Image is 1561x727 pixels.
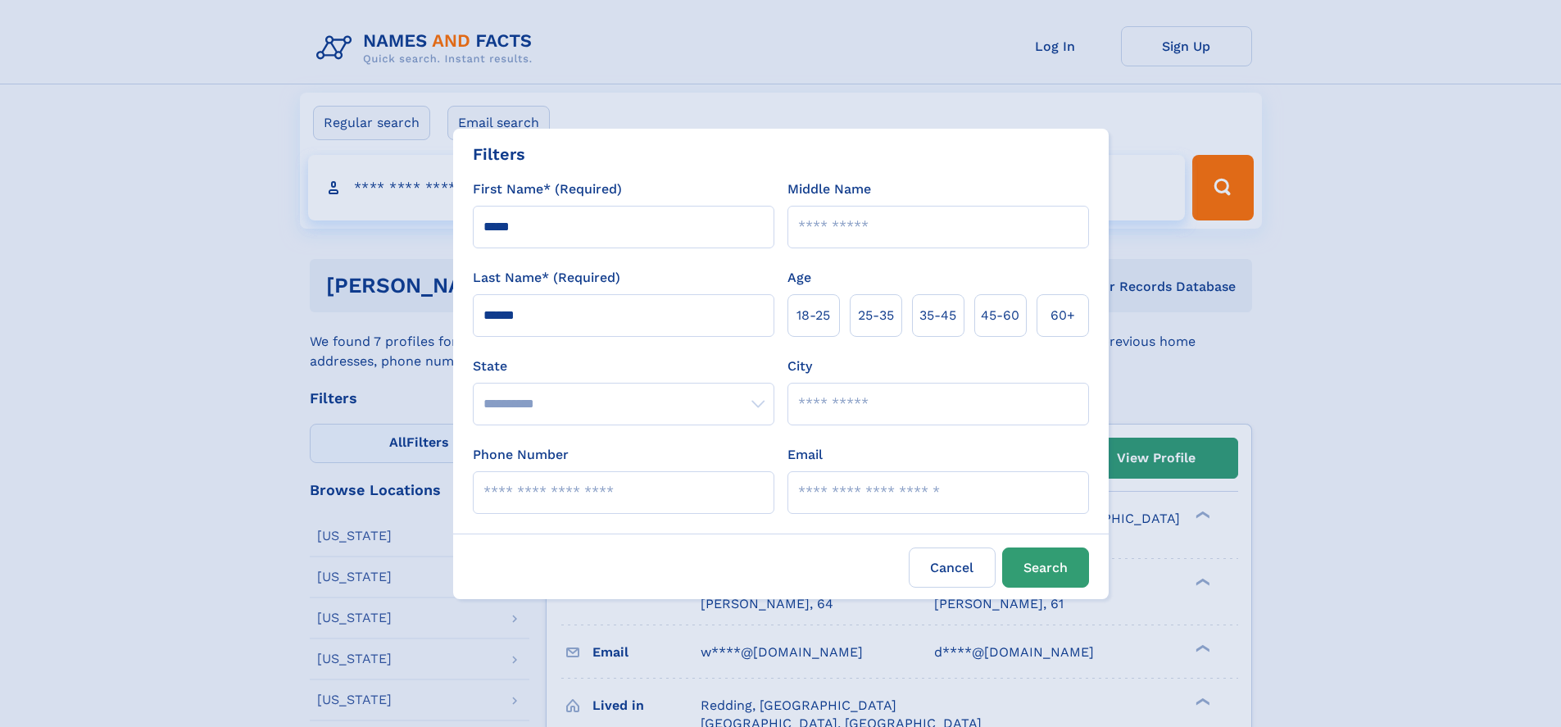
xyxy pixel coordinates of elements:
[1050,306,1075,325] span: 60+
[909,548,996,588] label: Cancel
[473,268,620,288] label: Last Name* (Required)
[858,306,894,325] span: 25‑35
[787,179,871,199] label: Middle Name
[473,445,569,465] label: Phone Number
[473,142,525,166] div: Filters
[919,306,956,325] span: 35‑45
[787,357,812,376] label: City
[1002,548,1089,588] button: Search
[473,179,622,199] label: First Name* (Required)
[473,357,774,376] label: State
[981,306,1019,325] span: 45‑60
[787,445,823,465] label: Email
[796,306,830,325] span: 18‑25
[787,268,811,288] label: Age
